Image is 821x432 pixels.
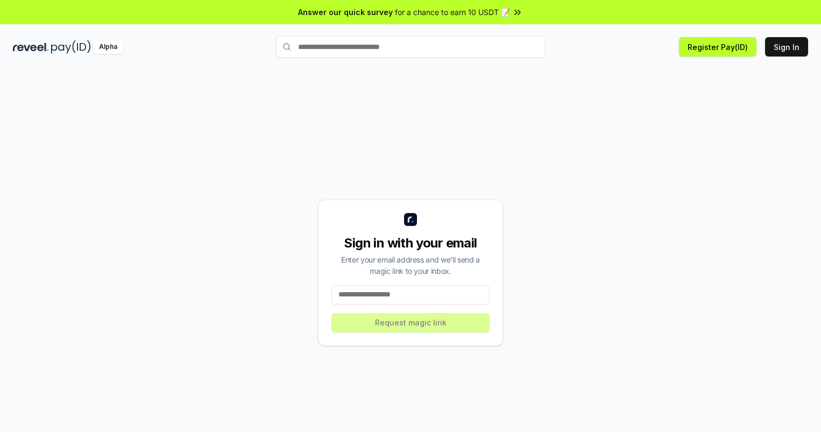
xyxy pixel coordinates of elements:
button: Sign In [765,37,808,56]
span: for a chance to earn 10 USDT 📝 [395,6,510,18]
div: Alpha [93,40,123,54]
span: Answer our quick survey [298,6,393,18]
button: Register Pay(ID) [679,37,756,56]
div: Enter your email address and we’ll send a magic link to your inbox. [331,254,490,277]
img: logo_small [404,213,417,226]
img: reveel_dark [13,40,49,54]
img: pay_id [51,40,91,54]
div: Sign in with your email [331,235,490,252]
